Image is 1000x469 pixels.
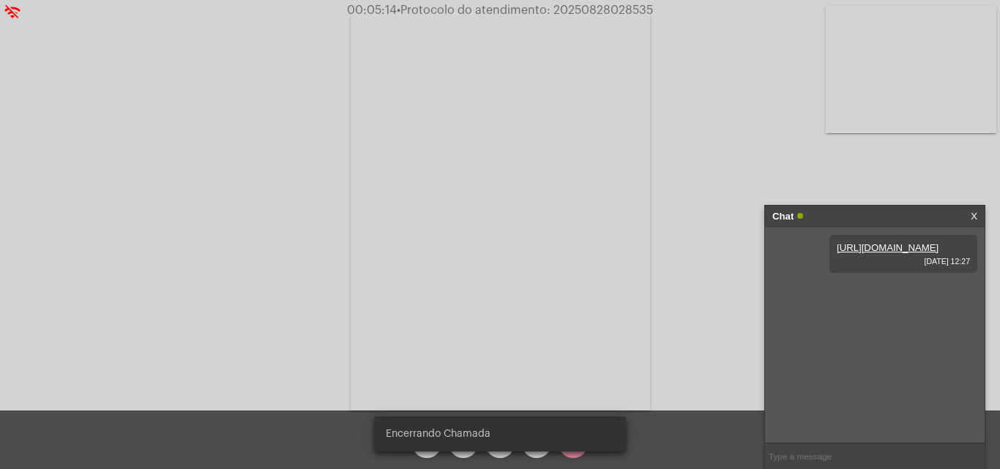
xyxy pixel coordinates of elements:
[397,4,653,16] span: Protocolo do atendimento: 20250828028535
[837,242,939,253] a: [URL][DOMAIN_NAME]
[772,206,794,228] strong: Chat
[765,443,985,469] input: Type a message
[347,4,397,16] span: 00:05:14
[386,427,490,441] span: Encerrando Chamada
[837,257,970,266] span: [DATE] 12:27
[797,213,803,219] span: Online
[397,4,400,16] span: •
[971,206,977,228] a: X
